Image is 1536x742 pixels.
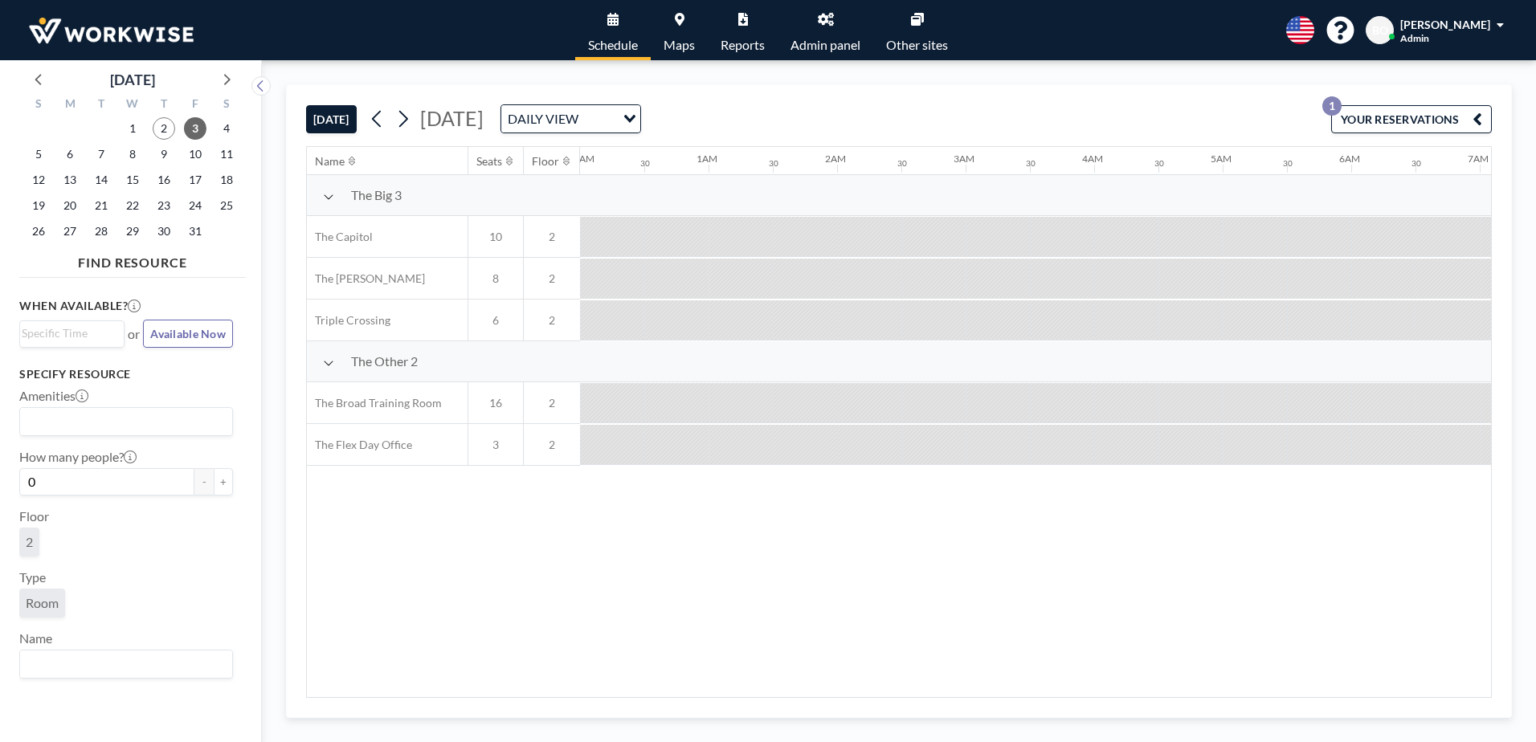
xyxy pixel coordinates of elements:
span: Room [26,595,59,610]
span: The Big 3 [351,187,402,203]
span: Schedule [588,39,638,51]
div: W [117,95,149,116]
div: 30 [1411,158,1421,169]
button: - [194,468,214,495]
span: Sunday, October 26, 2025 [27,220,50,243]
div: 7AM [1468,153,1489,165]
span: BO [1372,23,1388,38]
span: 2 [524,396,580,410]
span: Monday, October 27, 2025 [59,220,81,243]
span: Tuesday, October 28, 2025 [90,220,112,243]
span: Thursday, October 16, 2025 [153,169,175,191]
span: Saturday, October 25, 2025 [215,194,238,217]
span: Friday, October 3, 2025 [184,117,206,140]
div: Seats [476,154,502,169]
span: Maps [664,39,695,51]
label: Type [19,569,46,585]
span: Friday, October 17, 2025 [184,169,206,191]
span: 6 [468,313,523,328]
span: 2 [26,534,33,549]
span: Friday, October 31, 2025 [184,220,206,243]
span: Wednesday, October 8, 2025 [121,143,144,165]
span: 2 [524,313,580,328]
span: The Capitol [307,230,373,244]
div: [DATE] [110,68,155,91]
div: 12AM [568,153,594,165]
div: Search for option [20,321,124,345]
div: Search for option [501,105,640,132]
span: 2 [524,438,580,452]
span: 16 [468,396,523,410]
span: Sunday, October 5, 2025 [27,143,50,165]
span: The Broad Training Room [307,396,442,410]
div: 2AM [825,153,846,165]
div: 5AM [1211,153,1232,165]
div: 30 [769,158,778,169]
img: organization-logo [26,14,197,47]
button: + [214,468,233,495]
p: 1 [1322,96,1342,116]
span: Saturday, October 4, 2025 [215,117,238,140]
input: Search for option [583,108,614,129]
div: 1AM [697,153,717,165]
span: Wednesday, October 1, 2025 [121,117,144,140]
input: Search for option [22,411,223,432]
span: Tuesday, October 21, 2025 [90,194,112,217]
span: 3 [468,438,523,452]
span: The Other 2 [351,353,418,369]
span: Friday, October 24, 2025 [184,194,206,217]
span: 10 [468,230,523,244]
div: T [86,95,117,116]
span: Admin panel [790,39,860,51]
h3: Specify resource [19,367,233,381]
div: 3AM [954,153,974,165]
span: The Flex Day Office [307,438,412,452]
input: Search for option [22,324,115,342]
div: 30 [897,158,907,169]
span: Thursday, October 9, 2025 [153,143,175,165]
span: Admin [1400,32,1429,44]
span: Saturday, October 18, 2025 [215,169,238,191]
span: Wednesday, October 22, 2025 [121,194,144,217]
label: How many people? [19,449,137,465]
button: Available Now [143,320,233,348]
span: Wednesday, October 15, 2025 [121,169,144,191]
span: Friday, October 10, 2025 [184,143,206,165]
span: Triple Crossing [307,313,390,328]
span: The [PERSON_NAME] [307,271,425,286]
span: Monday, October 20, 2025 [59,194,81,217]
span: Thursday, October 23, 2025 [153,194,175,217]
h4: FIND RESOURCE [19,248,246,271]
span: [DATE] [420,106,484,130]
span: 2 [524,271,580,286]
span: Saturday, October 11, 2025 [215,143,238,165]
span: 8 [468,271,523,286]
div: Search for option [20,408,232,435]
label: Floor [19,508,49,524]
label: Amenities [19,388,88,404]
span: or [128,326,140,342]
div: Name [315,154,345,169]
span: Sunday, October 12, 2025 [27,169,50,191]
div: 30 [640,158,650,169]
div: Search for option [20,650,232,678]
span: Tuesday, October 7, 2025 [90,143,112,165]
div: S [210,95,242,116]
span: Other sites [886,39,948,51]
span: Available Now [150,327,226,340]
label: Name [19,630,52,646]
span: 2 [524,230,580,244]
span: Thursday, October 30, 2025 [153,220,175,243]
div: T [148,95,179,116]
div: 30 [1154,158,1164,169]
div: M [55,95,86,116]
span: DAILY VIEW [505,108,582,129]
div: 6AM [1339,153,1360,165]
span: Monday, October 6, 2025 [59,143,81,165]
span: Monday, October 13, 2025 [59,169,81,191]
div: 4AM [1082,153,1103,165]
span: [PERSON_NAME] [1400,18,1490,31]
span: Reports [721,39,765,51]
span: Tuesday, October 14, 2025 [90,169,112,191]
input: Search for option [22,654,223,675]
